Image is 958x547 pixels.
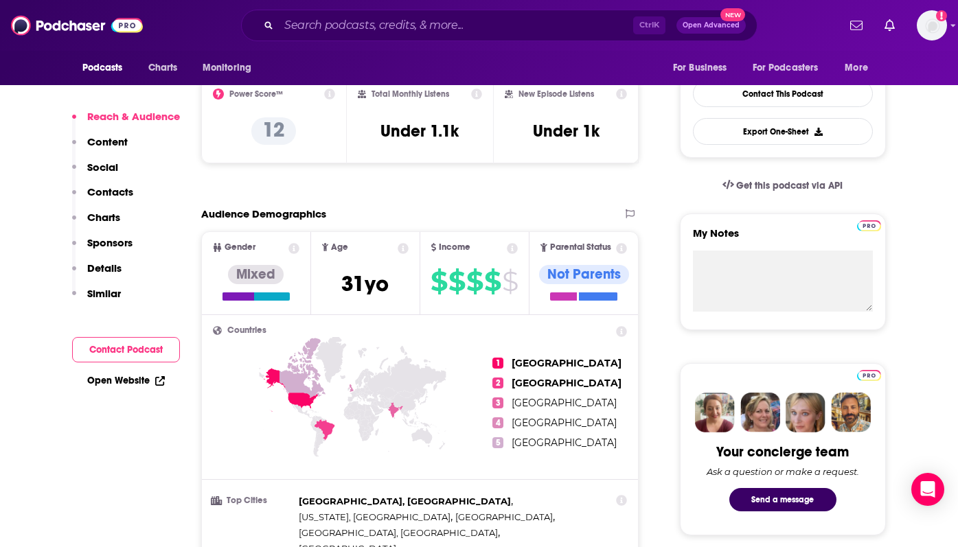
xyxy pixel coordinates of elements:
p: Similar [87,287,121,300]
span: , [299,525,500,541]
h3: Under 1k [533,121,600,141]
button: Export One-Sheet [693,118,873,145]
div: Not Parents [539,265,629,284]
button: open menu [193,55,269,81]
span: Monitoring [203,58,251,78]
span: $ [502,270,518,292]
span: [US_STATE], [GEOGRAPHIC_DATA] [299,511,451,522]
img: Barbara Profile [740,393,780,432]
button: Social [72,161,118,186]
a: Contact This Podcast [693,80,873,107]
a: Show notifications dropdown [845,14,868,37]
button: Contacts [72,185,133,211]
h3: Top Cities [213,496,293,505]
button: Show profile menu [917,10,947,40]
a: Get this podcast via API [711,169,854,202]
span: [GEOGRAPHIC_DATA] [512,357,621,369]
p: Content [87,135,128,148]
span: Ctrl K [633,16,665,34]
span: New [720,8,745,21]
span: [GEOGRAPHIC_DATA] [512,417,617,429]
label: My Notes [693,226,873,251]
span: 4 [492,417,503,428]
span: For Business [673,58,727,78]
span: 31 yo [341,270,389,297]
div: Open Intercom Messenger [911,473,944,506]
span: $ [484,270,501,292]
a: Pro website [857,218,881,231]
span: 3 [492,397,503,408]
span: $ [448,270,465,292]
svg: Add a profile image [936,10,947,21]
h2: Power Score™ [229,89,283,99]
h2: New Episode Listens [518,89,594,99]
span: Countries [227,326,266,335]
button: Open AdvancedNew [676,17,746,34]
span: $ [431,270,447,292]
span: [GEOGRAPHIC_DATA] [512,437,617,449]
img: Podchaser - Follow, Share and Rate Podcasts [11,12,143,38]
span: Age [331,243,348,252]
span: [GEOGRAPHIC_DATA], [GEOGRAPHIC_DATA] [299,496,511,507]
button: open menu [663,55,744,81]
button: Contact Podcast [72,337,180,362]
span: Income [439,243,470,252]
h2: Audience Demographics [201,207,326,220]
a: Pro website [857,368,881,381]
button: Details [72,261,122,287]
img: User Profile [917,10,947,40]
span: For Podcasters [753,58,819,78]
span: 2 [492,377,503,388]
div: Ask a question or make a request. [707,466,859,477]
img: Sydney Profile [695,393,735,432]
button: Reach & Audience [72,110,180,135]
div: Your concierge team [716,443,849,461]
span: [GEOGRAPHIC_DATA] [512,397,617,409]
span: Parental Status [550,243,611,252]
button: Send a message [729,488,836,511]
a: Open Website [87,375,165,386]
p: Charts [87,211,120,224]
button: Charts [72,211,120,236]
button: Content [72,135,128,161]
a: Charts [139,55,186,81]
span: Get this podcast via API [736,180,843,191]
h2: Total Monthly Listens [372,89,449,99]
img: Podchaser Pro [857,370,881,381]
p: 12 [251,117,296,145]
img: Jules Profile [786,393,825,432]
p: Contacts [87,185,133,198]
span: 1 [492,358,503,369]
button: open menu [835,55,885,81]
div: Search podcasts, credits, & more... [241,10,757,41]
a: Show notifications dropdown [879,14,900,37]
span: Gender [225,243,255,252]
button: open menu [73,55,141,81]
span: $ [466,270,483,292]
span: , [455,509,555,525]
span: More [845,58,868,78]
p: Details [87,261,122,275]
span: Charts [148,58,178,78]
img: Jon Profile [831,393,871,432]
span: 5 [492,437,503,448]
button: Similar [72,287,121,312]
input: Search podcasts, credits, & more... [279,14,633,36]
span: [GEOGRAPHIC_DATA] [455,511,553,522]
img: Podchaser Pro [857,220,881,231]
span: , [299,509,453,525]
p: Reach & Audience [87,110,180,123]
span: , [299,493,513,509]
p: Sponsors [87,236,133,249]
div: Mixed [228,265,284,284]
h3: Under 1.1k [380,121,459,141]
span: [GEOGRAPHIC_DATA], [GEOGRAPHIC_DATA] [299,527,498,538]
button: Sponsors [72,236,133,261]
p: Social [87,161,118,174]
span: [GEOGRAPHIC_DATA] [512,377,621,389]
button: open menu [744,55,839,81]
span: Logged in as nicole.koremenos [917,10,947,40]
span: Open Advanced [683,22,740,29]
span: Podcasts [82,58,123,78]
